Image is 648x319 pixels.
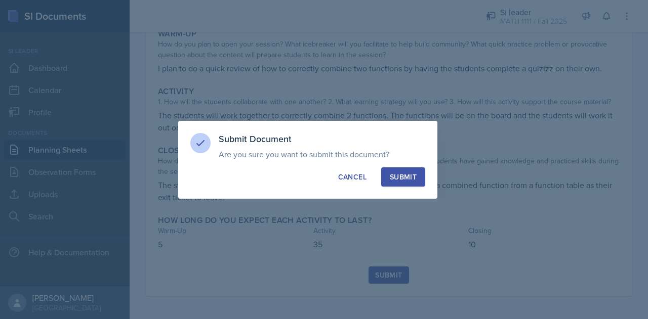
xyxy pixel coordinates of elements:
p: Are you sure you want to submit this document? [219,149,425,159]
button: Submit [381,167,425,187]
div: Submit [390,172,417,182]
button: Cancel [330,167,375,187]
h3: Submit Document [219,133,425,145]
div: Cancel [338,172,367,182]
